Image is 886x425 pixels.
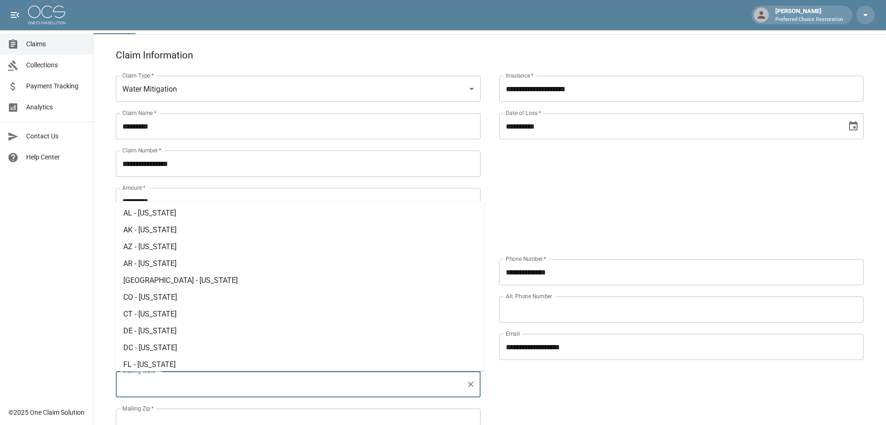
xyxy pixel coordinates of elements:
div: © 2025 One Claim Solution [8,408,85,417]
label: Date of Loss [506,109,541,117]
span: CT - [US_STATE] [123,310,177,318]
span: Contact Us [26,131,85,141]
span: Help Center [26,152,85,162]
p: Preferred Choice Restoration [775,16,843,24]
span: DC - [US_STATE] [123,343,177,352]
span: CO - [US_STATE] [123,293,177,302]
span: Claims [26,39,85,49]
label: Claim Number [122,146,161,154]
label: Insurance [506,72,533,79]
label: Email [506,330,520,338]
button: Choose date, selected date is Sep 28, 2025 [844,117,863,136]
span: FL - [US_STATE] [123,360,176,369]
label: Mailing Zip [122,404,154,412]
label: Alt. Phone Number [506,292,552,300]
span: Collections [26,60,85,70]
label: Amount [122,184,146,192]
span: DE - [US_STATE] [123,326,177,335]
button: open drawer [6,6,24,24]
span: AL - [US_STATE] [123,209,176,217]
span: [GEOGRAPHIC_DATA] - [US_STATE] [123,276,238,285]
img: ocs-logo-white-transparent.png [28,6,65,24]
label: Claim Type [122,72,154,79]
span: Analytics [26,102,85,112]
span: AK - [US_STATE] [123,225,177,234]
button: Clear [464,378,477,391]
span: AR - [US_STATE] [123,259,177,268]
div: Water Mitigation [116,76,481,102]
span: Payment Tracking [26,81,85,91]
label: Phone Number [506,255,546,263]
div: [PERSON_NAME] [772,7,847,23]
label: Claim Name [122,109,156,117]
span: AZ - [US_STATE] [123,242,177,251]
